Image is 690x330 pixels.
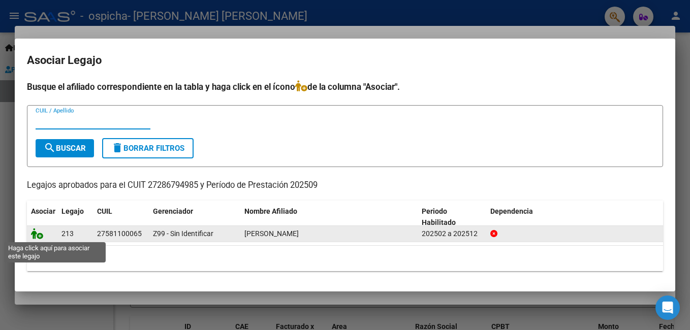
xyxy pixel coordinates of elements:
span: 213 [61,229,74,238]
span: Periodo Habilitado [422,207,456,227]
span: ALFONZO AGUSTINA AYELEN [244,229,299,238]
span: Asociar [31,207,55,215]
span: Z99 - Sin Identificar [153,229,213,238]
div: 202502 a 202512 [422,228,482,240]
button: Borrar Filtros [102,138,194,158]
div: 1 registros [27,246,663,271]
datatable-header-cell: CUIL [93,201,149,234]
div: 27581100065 [97,228,142,240]
div: Open Intercom Messenger [655,295,680,320]
span: Nombre Afiliado [244,207,297,215]
mat-icon: delete [111,142,123,154]
mat-icon: search [44,142,56,154]
h2: Asociar Legajo [27,51,663,70]
datatable-header-cell: Dependencia [486,201,664,234]
datatable-header-cell: Legajo [57,201,93,234]
span: Legajo [61,207,84,215]
span: Borrar Filtros [111,144,184,153]
span: Gerenciador [153,207,193,215]
h4: Busque el afiliado correspondiente en la tabla y haga click en el ícono de la columna "Asociar". [27,80,663,93]
span: Dependencia [490,207,533,215]
button: Buscar [36,139,94,157]
p: Legajos aprobados para el CUIT 27286794985 y Período de Prestación 202509 [27,179,663,192]
span: CUIL [97,207,112,215]
datatable-header-cell: Periodo Habilitado [418,201,486,234]
datatable-header-cell: Asociar [27,201,57,234]
datatable-header-cell: Nombre Afiliado [240,201,418,234]
datatable-header-cell: Gerenciador [149,201,240,234]
span: Buscar [44,144,86,153]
